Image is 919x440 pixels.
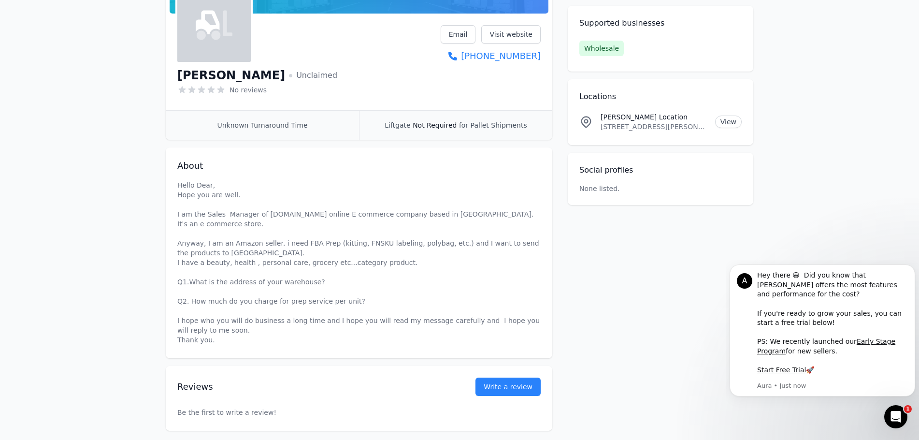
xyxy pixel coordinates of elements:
a: Write a review [475,378,541,396]
span: Unknown Turnaround Time [217,121,307,129]
iframe: Intercom live chat [884,405,907,428]
span: for Pallet Shipments [459,121,527,129]
p: [STREET_ADDRESS][PERSON_NAME][US_STATE] [601,122,707,132]
a: Visit website [481,25,541,44]
p: [PERSON_NAME] Location [601,112,707,122]
span: Unclaimed [289,70,337,81]
iframe: Intercom notifications message [726,260,919,414]
a: Email [441,25,476,44]
img: HASANUR ZZAMAN SAIKH [196,7,232,44]
p: Be the first to write a review! [177,388,541,437]
h2: Supported businesses [579,17,742,29]
span: Liftgate [385,121,410,129]
h2: Locations [579,91,742,103]
h2: Social profiles [579,164,742,176]
p: None listed. [579,184,620,193]
span: 1 [904,405,912,413]
p: Hello Dear, Hope you are well. I am the Sales Manager of [DOMAIN_NAME] online E commerce company ... [177,180,541,345]
span: No reviews [230,85,267,95]
span: Not Required [413,121,457,129]
a: View [715,116,742,128]
a: [PHONE_NUMBER] [441,49,541,63]
span: Wholesale [579,41,624,56]
h2: Reviews [177,380,445,394]
h2: About [177,159,541,173]
h1: [PERSON_NAME] [177,68,285,83]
